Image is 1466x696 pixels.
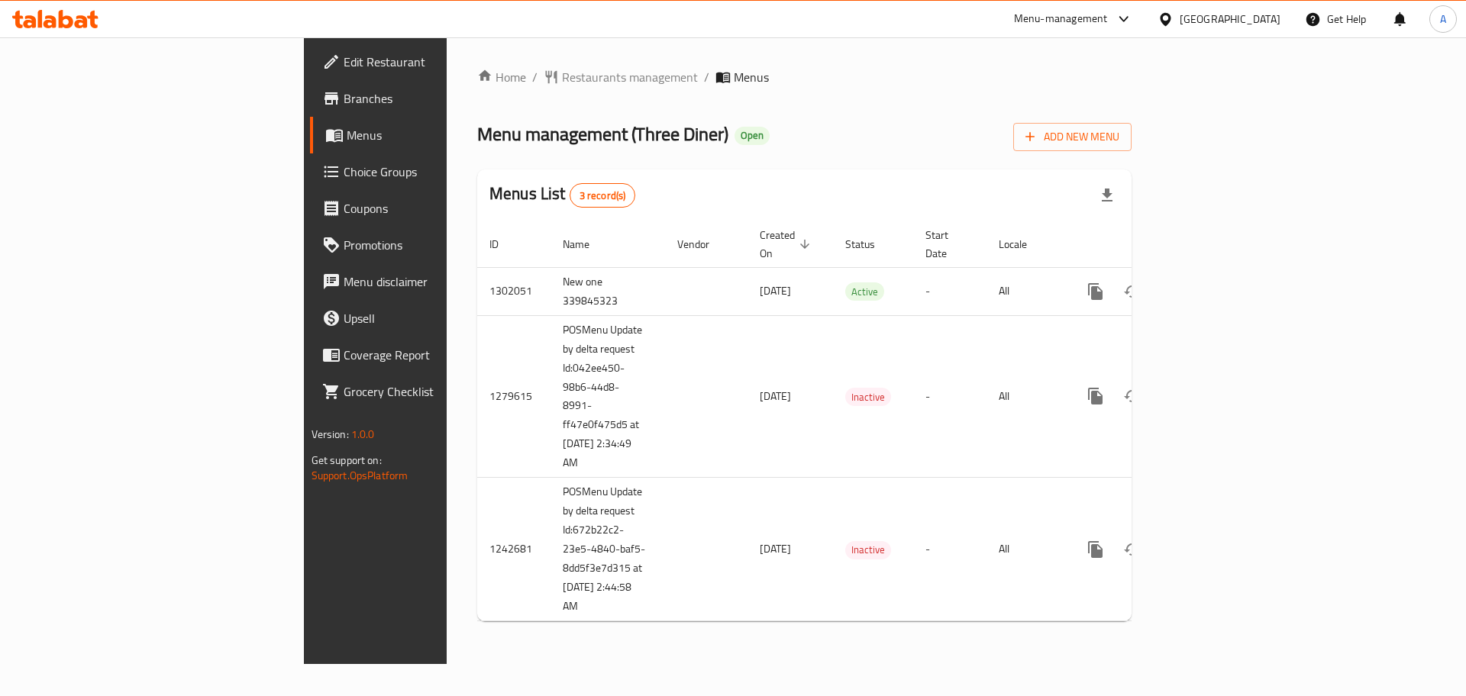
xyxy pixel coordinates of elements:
[760,226,815,263] span: Created On
[551,315,665,478] td: POSMenu Update by delta request Id:042ee450-98b6-44d8-8991-ff47e0f475d5 at [DATE] 2:34:49 AM
[310,263,549,300] a: Menu disclaimer
[1013,123,1132,151] button: Add New Menu
[1077,531,1114,568] button: more
[760,539,791,559] span: [DATE]
[1180,11,1280,27] div: [GEOGRAPHIC_DATA]
[1114,378,1151,414] button: Change Status
[347,126,537,144] span: Menus
[1440,11,1446,27] span: A
[310,337,549,373] a: Coverage Report
[735,129,770,142] span: Open
[562,68,698,86] span: Restaurants management
[1077,273,1114,310] button: more
[310,373,549,410] a: Grocery Checklist
[760,281,791,301] span: [DATE]
[925,226,968,263] span: Start Date
[734,68,769,86] span: Menus
[845,541,891,559] span: Inactive
[489,182,635,208] h2: Menus List
[344,346,537,364] span: Coverage Report
[704,68,709,86] li: /
[570,183,636,208] div: Total records count
[1014,10,1108,28] div: Menu-management
[344,89,537,108] span: Branches
[913,315,986,478] td: -
[477,117,728,151] span: Menu management ( Three Diner )
[563,235,609,253] span: Name
[344,382,537,401] span: Grocery Checklist
[1114,531,1151,568] button: Change Status
[344,309,537,327] span: Upsell
[986,267,1065,315] td: All
[570,188,635,203] span: 3 record(s)
[310,80,549,117] a: Branches
[344,236,537,254] span: Promotions
[551,478,665,621] td: POSMenu Update by delta request Id:672b22c2-23e5-4840-baf5-8dd5f3e7d315 at [DATE] 2:44:58 AM
[845,541,891,559] div: Inactive
[544,68,698,86] a: Restaurants management
[351,424,375,444] span: 1.0.0
[986,478,1065,621] td: All
[310,117,549,153] a: Menus
[845,388,891,406] span: Inactive
[489,235,518,253] span: ID
[1089,177,1125,214] div: Export file
[310,43,549,80] a: Edit Restaurant
[344,199,537,217] span: Coupons
[913,267,986,315] td: -
[344,272,537,291] span: Menu disclaimer
[312,424,349,444] span: Version:
[477,221,1236,622] table: enhanced table
[344,163,537,181] span: Choice Groups
[986,315,1065,478] td: All
[344,53,537,71] span: Edit Restaurant
[310,300,549,337] a: Upsell
[1025,127,1119,147] span: Add New Menu
[312,450,382,470] span: Get support on:
[845,283,884,301] span: Active
[312,466,408,485] a: Support.OpsPlatform
[677,235,729,253] span: Vendor
[913,478,986,621] td: -
[551,267,665,315] td: New one 339845323
[845,388,891,406] div: Inactive
[310,153,549,190] a: Choice Groups
[735,127,770,145] div: Open
[845,235,895,253] span: Status
[999,235,1047,253] span: Locale
[760,386,791,406] span: [DATE]
[1077,378,1114,414] button: more
[310,190,549,227] a: Coupons
[477,68,1132,86] nav: breadcrumb
[1065,221,1236,268] th: Actions
[1114,273,1151,310] button: Change Status
[310,227,549,263] a: Promotions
